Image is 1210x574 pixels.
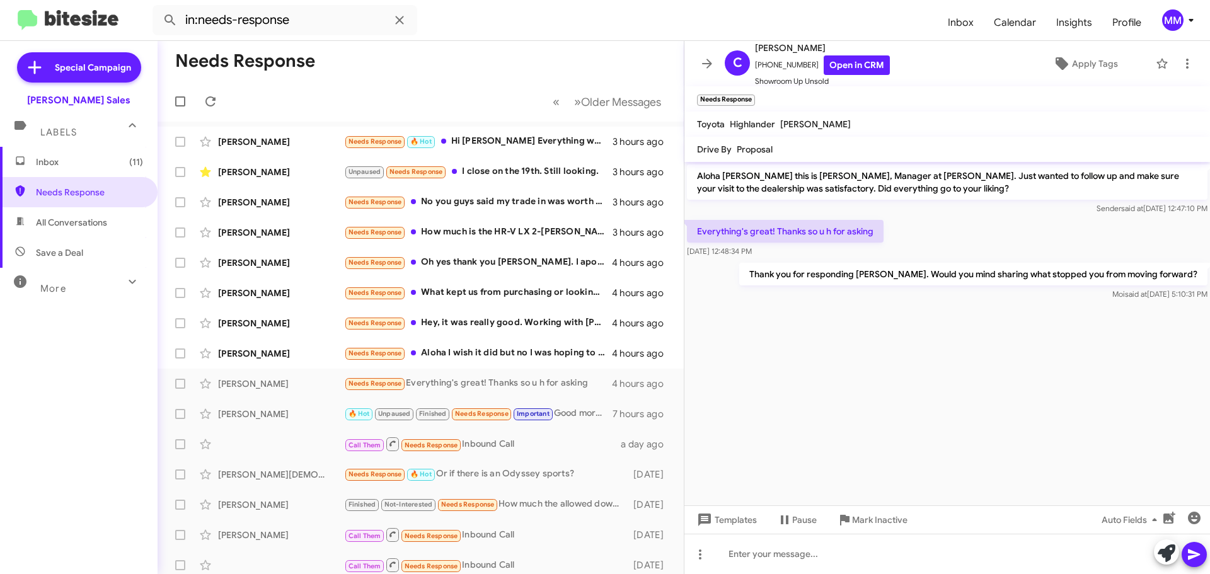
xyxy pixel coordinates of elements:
[218,166,344,178] div: [PERSON_NAME]
[1046,4,1102,41] a: Insights
[455,410,509,418] span: Needs Response
[687,164,1207,200] p: Aloha [PERSON_NAME] this is [PERSON_NAME], Manager at [PERSON_NAME]. Just wanted to follow up and...
[1112,289,1207,299] span: Moi [DATE] 5:10:31 PM
[517,410,550,418] span: Important
[349,470,402,478] span: Needs Response
[621,438,674,451] div: a day ago
[627,529,674,541] div: [DATE]
[349,441,381,449] span: Call Them
[349,532,381,540] span: Call Them
[730,118,775,130] span: Highlander
[792,508,817,531] span: Pause
[938,4,984,41] a: Inbox
[344,195,613,209] div: No you guys said my trade in was worth 3 grand. But it's fine bc I got an offer of 7 k from a dif...
[697,95,755,106] small: Needs Response
[824,55,890,75] a: Open in CRM
[852,508,907,531] span: Mark Inactive
[389,168,443,176] span: Needs Response
[613,408,674,420] div: 7 hours ago
[349,289,402,297] span: Needs Response
[349,168,381,176] span: Unpaused
[218,135,344,148] div: [PERSON_NAME]
[1097,204,1207,213] span: Sender [DATE] 12:47:10 PM
[755,40,890,55] span: [PERSON_NAME]
[613,196,674,209] div: 3 hours ago
[612,317,674,330] div: 4 hours ago
[40,127,77,138] span: Labels
[627,468,674,481] div: [DATE]
[1092,508,1172,531] button: Auto Fields
[984,4,1046,41] a: Calendar
[218,377,344,390] div: [PERSON_NAME]
[378,410,411,418] span: Unpaused
[344,316,612,330] div: Hey, it was really good. Working with [PERSON_NAME] has been a great time. I explained to him my ...
[581,95,661,109] span: Older Messages
[410,137,432,146] span: 🔥 Hot
[546,89,669,115] nav: Page navigation example
[687,220,884,243] p: Everything's great! Thanks so u h for asking
[1102,508,1162,531] span: Auto Fields
[612,347,674,360] div: 4 hours ago
[627,498,674,511] div: [DATE]
[733,53,742,73] span: C
[218,196,344,209] div: [PERSON_NAME]
[36,156,143,168] span: Inbox
[687,246,752,256] span: [DATE] 12:48:34 PM
[218,226,344,239] div: [PERSON_NAME]
[349,198,402,206] span: Needs Response
[755,55,890,75] span: [PHONE_NUMBER]
[419,410,447,418] span: Finished
[405,562,458,570] span: Needs Response
[349,349,402,357] span: Needs Response
[684,508,767,531] button: Templates
[349,137,402,146] span: Needs Response
[612,287,674,299] div: 4 hours ago
[694,508,757,531] span: Templates
[129,156,143,168] span: (11)
[344,557,627,573] div: Inbound Call
[755,75,890,88] span: Showroom Up Unsold
[613,135,674,148] div: 3 hours ago
[36,186,143,198] span: Needs Response
[1102,4,1151,41] a: Profile
[349,228,402,236] span: Needs Response
[344,255,612,270] div: Oh yes thank you [PERSON_NAME]. I apologize I completely forgot to message [PERSON_NAME] back. [P...
[1151,9,1196,31] button: MM
[349,562,381,570] span: Call Them
[36,216,107,229] span: All Conversations
[613,226,674,239] div: 3 hours ago
[55,61,131,74] span: Special Campaign
[349,410,370,418] span: 🔥 Hot
[405,532,458,540] span: Needs Response
[1162,9,1184,31] div: MM
[612,377,674,390] div: 4 hours ago
[567,89,669,115] button: Next
[218,529,344,541] div: [PERSON_NAME]
[344,376,612,391] div: Everything's great! Thanks so u h for asking
[384,500,433,508] span: Not-Interested
[545,89,567,115] button: Previous
[1125,289,1147,299] span: said at
[349,500,376,508] span: Finished
[574,94,581,110] span: »
[344,467,627,481] div: Or if there is an Odyssey sports?
[612,256,674,269] div: 4 hours ago
[1072,52,1118,75] span: Apply Tags
[697,144,732,155] span: Drive By
[767,508,827,531] button: Pause
[349,258,402,267] span: Needs Response
[737,144,773,155] span: Proposal
[218,256,344,269] div: [PERSON_NAME]
[36,246,83,259] span: Save a Deal
[175,51,315,71] h1: Needs Response
[218,468,344,481] div: [PERSON_NAME][DEMOGRAPHIC_DATA]
[1121,204,1143,213] span: said at
[17,52,141,83] a: Special Campaign
[627,559,674,571] div: [DATE]
[344,164,613,179] div: I close on the 19th. Still looking.
[613,166,674,178] div: 3 hours ago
